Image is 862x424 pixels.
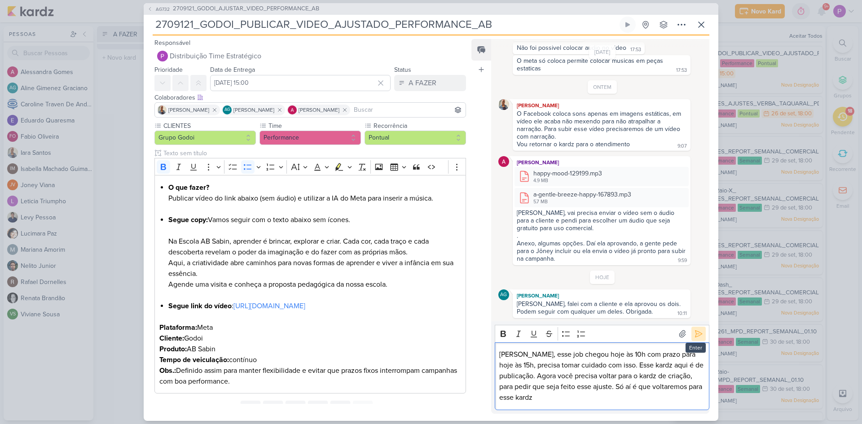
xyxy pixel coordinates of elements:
div: 4.9 MB [533,177,602,184]
p: AG [224,108,230,112]
div: 17:53 [630,46,641,53]
div: 17:53 [676,67,687,74]
label: Data de Entrega [210,66,255,74]
div: 9:07 [677,143,687,150]
div: 10:11 [677,310,687,317]
div: Editor toolbar [495,325,709,342]
div: O meta só coloca permite colocar musicas em peças estaticas [517,57,665,72]
label: Time [268,121,361,131]
div: Anexo, algumas opções. Daí ela aprovando, a gente pede para o Jôney incluir ou ela envia o vídeo ... [517,240,687,262]
span: [PERSON_NAME] [233,106,274,114]
div: [PERSON_NAME], vai precisa enviar o vídeo sem o áudio para a cliente e pendi para escolher um áud... [517,209,686,232]
li: : [168,301,461,311]
label: Status [394,66,411,74]
div: A FAZER [409,78,436,88]
p: Godoi [159,333,461,344]
div: Ligar relógio [624,21,631,28]
strong: Tempo de veiculação: [159,355,229,364]
div: Colaboradores [154,93,466,102]
span: [PERSON_NAME] [168,106,209,114]
strong: Segue link do vídeo [168,302,232,310]
img: Iara Santos [498,99,509,110]
p: AB Sabin contínuo [159,344,461,365]
div: O Facebook coloca sons apenas em imagens estáticas, em vídeo ele acaba não mexendo para não atrap... [517,110,686,140]
div: Vou retornar o kardz para o atendimento [517,140,630,148]
div: happy-mood-129199.mp3 [515,167,689,186]
a: [URL][DOMAIN_NAME] [233,302,305,310]
button: Pontual [365,131,466,145]
div: 9:59 [678,257,687,264]
div: Editor editing area: main [495,342,709,410]
button: Grupo Godoi [154,131,256,145]
div: [PERSON_NAME] [515,291,689,300]
input: Kard Sem Título [153,17,618,33]
strong: Plataforma: [159,323,197,332]
label: Responsável [154,39,190,47]
div: 5.7 MB [533,198,631,205]
div: [PERSON_NAME] [515,101,689,110]
img: Alessandra Gomes [498,156,509,167]
div: Aline Gimenez Graciano [498,289,509,300]
img: Alessandra Gomes [288,105,297,114]
div: Aline Gimenez Graciano [223,105,232,114]
label: CLIENTES [163,121,256,131]
span: [PERSON_NAME] [299,106,339,114]
div: a-gentle-breeze-happy-167893.mp3 [515,188,689,207]
label: Prioridade [154,66,183,74]
strong: Cliente: [159,334,184,343]
div: happy-mood-129199.mp3 [533,169,602,178]
p: Meta [159,311,461,333]
input: Texto sem título [162,149,466,158]
strong: O que fazer? [168,183,209,192]
button: Performance [259,131,361,145]
label: Recorrência [373,121,466,131]
button: A FAZER [394,75,466,91]
img: Distribuição Time Estratégico [157,51,168,61]
button: Distribuição Time Estratégico [154,48,466,64]
div: . [517,232,686,240]
div: [PERSON_NAME], falei com a cliente e ela aprovou os dois. Podem seguir com qualquer um deles. Obr... [517,300,682,315]
img: Iara Santos [158,105,167,114]
div: [PERSON_NAME] [515,158,689,167]
strong: Produto: [159,345,187,354]
div: Editor toolbar [154,158,466,175]
p: Definido assim para manter flexibilidade e evitar que prazos fixos interrompam campanhas com boa ... [159,365,461,387]
p: [PERSON_NAME], esse job chegou hoje às 10h com prazo para hoje às 15h, precisa tomar cuidado com ... [499,349,704,403]
p: AG [500,293,507,297]
li: Publicar vídeo do link abaixo (sem áudio) e utilizar a IA do Meta para inserir a música. [168,182,461,214]
input: Select a date [210,75,391,91]
strong: Obs.: [159,366,176,375]
li: Vamos seguir com o texto abaixo sem ícones. Na Escola AB Sabin, aprender é brincar, explorar e cr... [168,214,461,290]
div: Enter [686,343,706,353]
div: Não foi possivel colocar audio no video [517,44,626,52]
div: a-gentle-breeze-happy-167893.mp3 [533,190,631,199]
strong: Segue copy: [168,215,208,224]
span: Distribuição Time Estratégico [170,51,261,61]
input: Buscar [352,105,464,115]
div: Editor editing area: main [154,175,466,393]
